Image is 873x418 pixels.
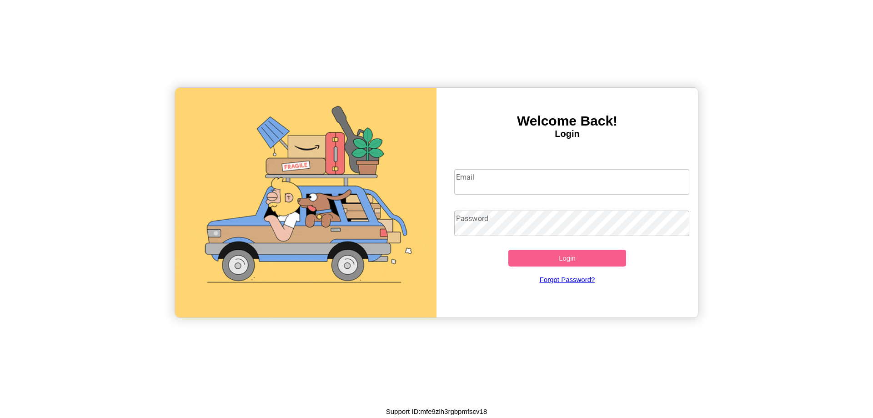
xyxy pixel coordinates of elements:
[436,129,698,139] h4: Login
[386,405,487,418] p: Support ID: mfe9zlh3rgbpmfscv18
[508,250,626,267] button: Login
[175,88,436,317] img: gif
[436,113,698,129] h3: Welcome Back!
[450,267,685,292] a: Forgot Password?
